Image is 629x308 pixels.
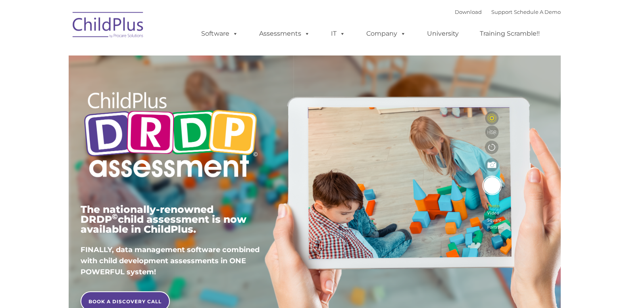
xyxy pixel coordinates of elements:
span: The nationally-renowned DRDP child assessment is now available in ChildPlus. [81,203,246,235]
img: Copyright - DRDP Logo Light [81,81,261,191]
sup: © [112,212,118,221]
font: | [455,9,561,15]
a: Download [455,9,482,15]
a: Support [491,9,512,15]
a: University [419,26,467,42]
a: Training Scramble!! [472,26,548,42]
a: Software [193,26,246,42]
a: Schedule A Demo [514,9,561,15]
a: IT [323,26,353,42]
a: Company [358,26,414,42]
span: FINALLY, data management software combined with child development assessments in ONE POWERFUL sys... [81,245,260,276]
img: ChildPlus by Procare Solutions [69,6,148,46]
a: Assessments [251,26,318,42]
